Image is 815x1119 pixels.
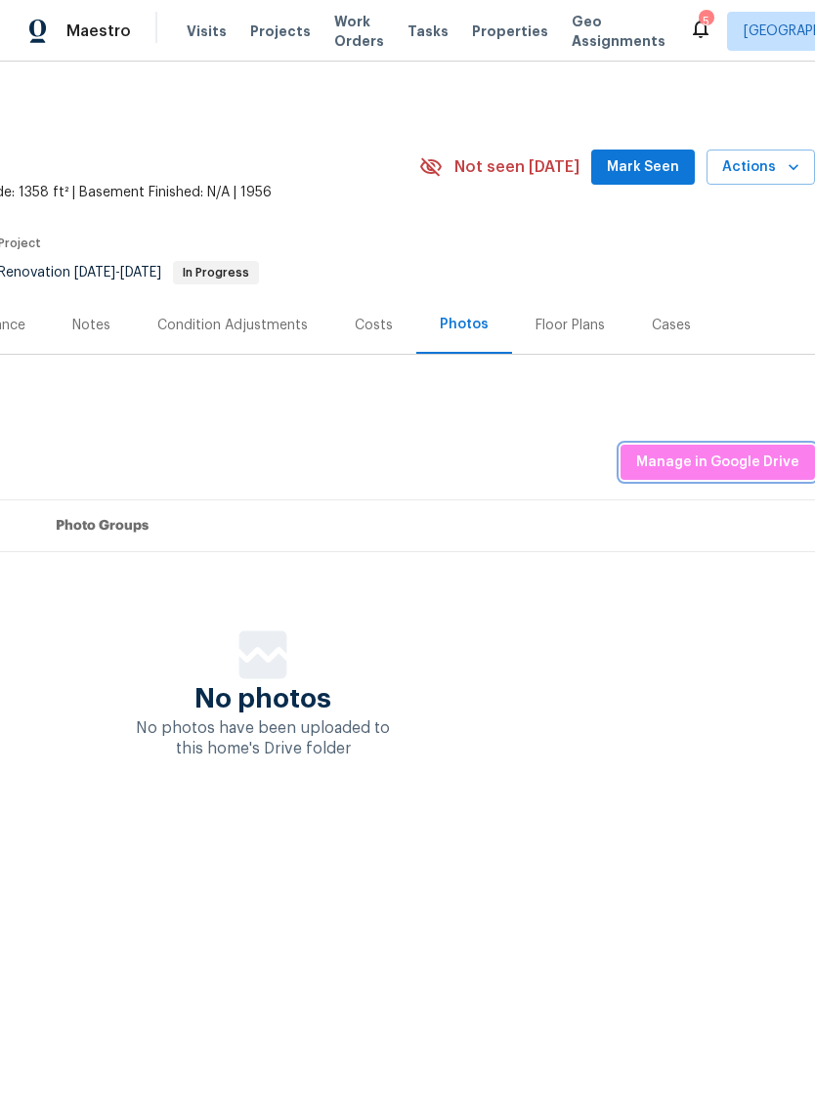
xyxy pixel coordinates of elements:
[66,22,131,41] span: Maestro
[72,316,110,335] div: Notes
[454,157,579,177] span: Not seen [DATE]
[472,22,548,41] span: Properties
[175,267,257,279] span: In Progress
[40,500,815,552] th: Photo Groups
[572,12,665,51] span: Geo Assignments
[536,316,605,335] div: Floor Plans
[440,315,489,334] div: Photos
[621,445,815,481] button: Manage in Google Drive
[722,155,799,180] span: Actions
[334,12,384,51] span: Work Orders
[120,266,161,280] span: [DATE]
[157,316,308,335] div: Condition Adjustments
[591,150,695,186] button: Mark Seen
[636,451,799,475] span: Manage in Google Drive
[74,266,115,280] span: [DATE]
[699,12,712,31] div: 5
[136,720,390,756] span: No photos have been uploaded to this home's Drive folder
[407,24,449,38] span: Tasks
[194,689,331,709] span: No photos
[652,316,691,335] div: Cases
[355,316,393,335] div: Costs
[250,22,311,41] span: Projects
[707,150,815,186] button: Actions
[74,266,161,280] span: -
[607,155,679,180] span: Mark Seen
[187,22,227,41] span: Visits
